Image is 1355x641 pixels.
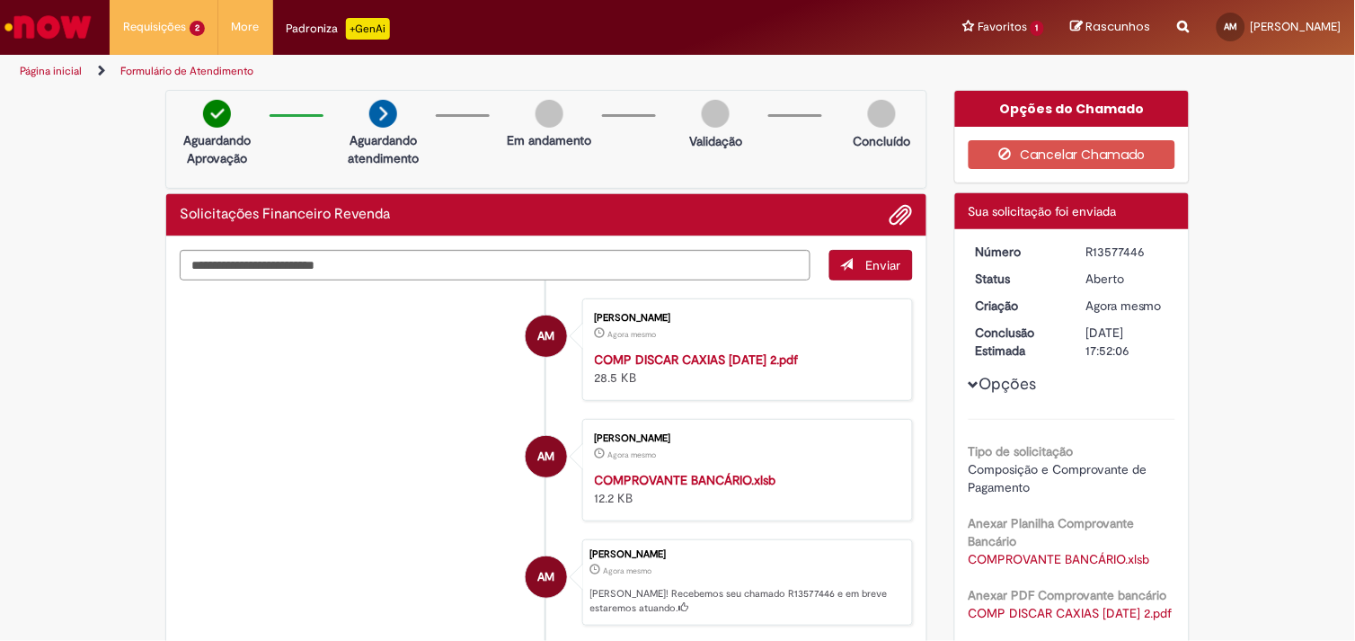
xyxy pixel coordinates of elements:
[173,131,261,167] p: Aguardando Aprovação
[20,64,82,78] a: Página inicial
[969,587,1167,603] b: Anexar PDF Comprovante bancário
[962,297,1073,315] dt: Criação
[1085,297,1169,315] div: 29/09/2025 14:52:02
[287,18,390,40] div: Padroniza
[702,100,730,128] img: img-circle-grey.png
[369,100,397,128] img: arrow-next.png
[969,203,1117,219] span: Sua solicitação foi enviada
[866,257,901,273] span: Enviar
[955,91,1190,127] div: Opções do Chamado
[595,433,894,444] div: [PERSON_NAME]
[978,18,1027,36] span: Favoritos
[123,18,186,36] span: Requisições
[537,556,554,599] span: AM
[1071,19,1151,36] a: Rascunhos
[537,315,554,358] span: AM
[537,435,554,478] span: AM
[969,140,1176,169] button: Cancelar Chamado
[969,605,1173,621] a: Download de COMP DISCAR CAXIAS 29.09.2025 2.pdf
[120,64,253,78] a: Formulário de Atendimento
[969,461,1151,495] span: Composição e Comprovante de Pagamento
[232,18,260,36] span: More
[962,324,1073,360] dt: Conclusão Estimada
[1086,18,1151,35] span: Rascunhos
[969,515,1135,549] b: Anexar Planilha Comprovante Bancário
[595,313,894,324] div: [PERSON_NAME]
[689,132,742,150] p: Validação
[890,203,913,227] button: Adicionar anexos
[1085,270,1169,288] div: Aberto
[962,243,1073,261] dt: Número
[1225,21,1238,32] span: AM
[595,351,894,387] div: 28.5 KB
[608,450,657,460] time: 29/09/2025 14:51:49
[180,539,913,626] li: Alex Moura
[1085,324,1169,360] div: [DATE] 17:52:06
[590,549,903,560] div: [PERSON_NAME]
[508,131,592,149] p: Em andamento
[190,21,205,36] span: 2
[2,9,94,45] img: ServiceNow
[868,100,896,128] img: img-circle-grey.png
[608,329,657,340] span: Agora mesmo
[180,207,390,223] h2: Solicitações Financeiro Revenda Histórico de tíquete
[13,55,890,88] ul: Trilhas de página
[1085,243,1169,261] div: R13577446
[346,18,390,40] p: +GenAi
[526,436,567,477] div: Alex Moura
[595,471,894,507] div: 12.2 KB
[1031,21,1044,36] span: 1
[595,352,799,368] a: COMP DISCAR CAXIAS [DATE] 2.pdf
[604,565,652,576] time: 29/09/2025 14:52:02
[203,100,231,128] img: check-circle-green.png
[969,551,1150,567] a: Download de COMPROVANTE BANCÁRIO.xlsb
[608,450,657,460] span: Agora mesmo
[604,565,652,576] span: Agora mesmo
[1085,298,1162,314] time: 29/09/2025 14:52:02
[526,556,567,598] div: Alex Moura
[1085,298,1162,314] span: Agora mesmo
[829,250,913,280] button: Enviar
[969,443,1074,459] b: Tipo de solicitação
[1251,19,1342,34] span: [PERSON_NAME]
[536,100,563,128] img: img-circle-grey.png
[854,132,911,150] p: Concluído
[590,587,903,615] p: [PERSON_NAME]! Recebemos seu chamado R13577446 e em breve estaremos atuando.
[962,270,1073,288] dt: Status
[340,131,427,167] p: Aguardando atendimento
[180,250,810,280] textarea: Digite sua mensagem aqui...
[526,316,567,357] div: Alex Moura
[595,472,776,488] a: COMPROVANTE BANCÁRIO.xlsb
